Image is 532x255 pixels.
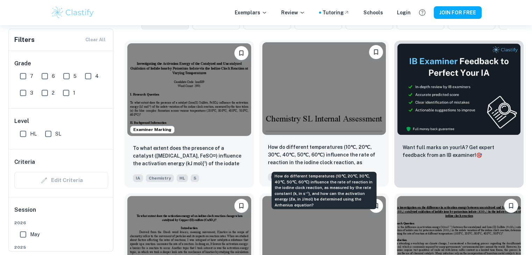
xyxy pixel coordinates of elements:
a: Examiner MarkingPlease log in to bookmark exemplarsTo what extent does the presence of a catalyst... [125,41,254,188]
span: 5 [191,174,199,182]
img: Chemistry IA example thumbnail: How do different temperatures (10℃, 20℃, [262,42,386,135]
a: Login [397,9,411,16]
h6: Criteria [14,158,35,166]
a: Tutoring [322,9,349,16]
a: Please log in to bookmark exemplarsHow do different temperatures (10℃, 20℃, 30℃, 40℃, 50℃, 60℃) i... [260,41,389,188]
div: How do different temperatures (10℃, 20℃, 30℃, 40℃, 50℃, 60℃) influence the rate of reaction in th... [271,172,376,209]
span: May [30,231,40,238]
span: 7 [30,72,33,80]
span: Examiner Marking [130,126,174,133]
span: IA [268,173,278,181]
span: 6 [52,72,55,80]
img: Thumbnail [397,43,521,135]
h6: Filters [14,35,35,45]
span: 4 [95,72,99,80]
button: Please log in to bookmark exemplars [369,45,383,59]
a: ThumbnailWant full marks on yourIA? Get expert feedback from an IB examiner! [394,41,524,188]
span: 2026 [14,220,108,226]
p: How do different temperatures (10℃, 20℃, 30℃, 40℃, 50℃, 60℃) influence the rate of reaction in th... [268,143,381,167]
span: 1 [73,89,75,97]
img: Chemistry IA example thumbnail: To what extent does the presence of a ca [127,43,251,136]
span: 3 [30,89,33,97]
button: Please log in to bookmark exemplars [234,46,248,60]
p: To what extent does the presence of a catalyst (Iron(II) Sulfate, FeSO¤) influence the activation... [133,144,246,168]
p: Review [281,9,305,16]
button: JOIN FOR FREE [434,6,482,19]
button: Please log in to bookmark exemplars [234,199,248,213]
p: Want full marks on your IA ? Get expert feedback from an IB examiner! [403,144,515,159]
span: IA [133,174,143,182]
span: SL [55,130,61,138]
div: Criteria filters are unavailable when searching by topic [14,172,108,189]
span: 5 [73,72,77,80]
span: 🎯 [476,152,482,158]
span: HL [177,174,188,182]
h6: Level [14,117,108,125]
p: Exemplars [235,9,267,16]
span: HL [30,130,37,138]
button: Help and Feedback [416,7,428,19]
span: Chemistry [146,174,174,182]
span: 2 [52,89,55,97]
button: Please log in to bookmark exemplars [504,199,518,213]
h6: Session [14,206,108,220]
h6: Grade [14,59,108,68]
span: 2025 [14,244,108,250]
img: Clastify logo [51,6,95,20]
a: Schools [363,9,383,16]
